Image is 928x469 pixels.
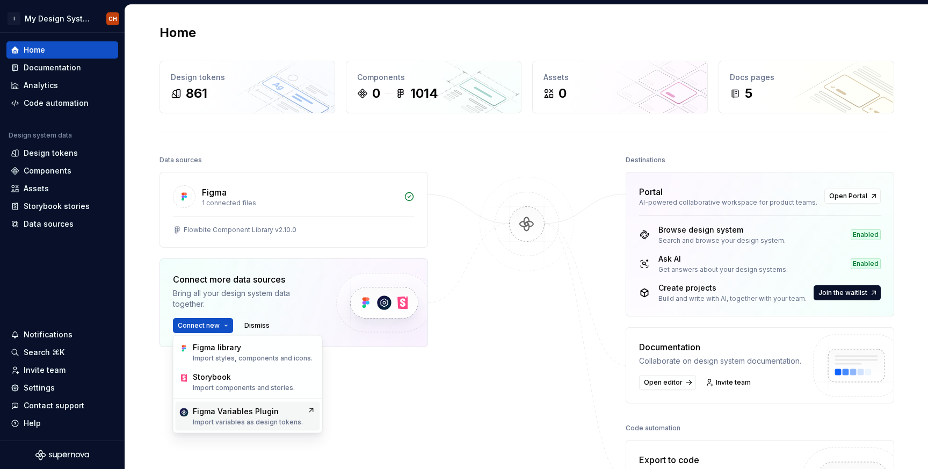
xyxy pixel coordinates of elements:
[2,7,122,30] button: IMy Design SystemCH
[814,285,881,300] button: Join the waitlist
[193,372,231,383] div: Storybook
[24,165,71,176] div: Components
[6,344,118,361] button: Search ⌘K
[851,258,881,269] div: Enabled
[824,189,881,204] a: Open Portal
[658,236,786,245] div: Search and browse your design system.
[24,45,45,55] div: Home
[818,288,867,297] span: Join the waitlist
[829,192,867,200] span: Open Portal
[173,288,318,309] div: Bring all your design system data together.
[357,72,510,83] div: Components
[240,318,274,333] button: Dismiss
[702,375,756,390] a: Invite team
[745,85,752,102] div: 5
[173,318,233,333] button: Connect new
[639,453,797,466] div: Export to code
[24,98,89,109] div: Code automation
[244,321,270,330] span: Dismiss
[346,61,521,113] a: Components01014
[193,384,295,392] p: Import components and stories.
[171,72,324,83] div: Design tokens
[193,354,313,363] p: Import styles, components and icons.
[6,215,118,233] a: Data sources
[6,145,118,162] a: Design tokens
[639,198,818,207] div: AI-powered collaborative workspace for product teams.
[626,153,665,168] div: Destinations
[108,15,117,23] div: CH
[35,450,89,460] svg: Supernova Logo
[202,186,227,199] div: Figma
[658,283,807,293] div: Create projects
[9,131,72,140] div: Design system data
[658,265,788,274] div: Get answers about your design systems.
[644,378,683,387] span: Open editor
[372,85,380,102] div: 0
[8,12,20,25] div: I
[24,62,81,73] div: Documentation
[658,254,788,264] div: Ask AI
[24,365,66,376] div: Invite team
[193,418,303,427] p: Import variables as design tokens.
[6,326,118,343] button: Notifications
[24,400,84,411] div: Contact support
[410,85,438,102] div: 1014
[160,61,335,113] a: Design tokens861
[543,72,697,83] div: Assets
[6,41,118,59] a: Home
[193,406,279,417] div: Figma Variables Plugin
[184,226,296,234] div: Flowbite Component Library v2.10.0
[851,229,881,240] div: Enabled
[24,201,90,212] div: Storybook stories
[639,341,801,353] div: Documentation
[160,24,196,41] h2: Home
[626,421,680,436] div: Code automation
[716,378,751,387] span: Invite team
[6,162,118,179] a: Components
[25,13,93,24] div: My Design System
[532,61,708,113] a: Assets0
[6,95,118,112] a: Code automation
[24,347,64,358] div: Search ⌘K
[160,172,428,248] a: Figma1 connected filesFlowbite Component Library v2.10.0
[6,362,118,379] a: Invite team
[24,418,41,429] div: Help
[193,342,241,353] div: Figma library
[24,219,74,229] div: Data sources
[639,185,663,198] div: Portal
[6,415,118,432] button: Help
[639,356,801,366] div: Collaborate on design system documentation.
[658,225,786,235] div: Browse design system
[6,59,118,76] a: Documentation
[6,397,118,414] button: Contact support
[24,80,58,91] div: Analytics
[24,383,55,393] div: Settings
[173,273,318,286] div: Connect more data sources
[24,148,78,158] div: Design tokens
[658,294,807,303] div: Build and write with AI, together with your team.
[730,72,883,83] div: Docs pages
[24,329,73,340] div: Notifications
[639,375,696,390] a: Open editor
[202,199,397,207] div: 1 connected files
[160,153,202,168] div: Data sources
[186,85,207,102] div: 861
[719,61,894,113] a: Docs pages5
[6,198,118,215] a: Storybook stories
[559,85,567,102] div: 0
[6,77,118,94] a: Analytics
[178,321,220,330] span: Connect new
[24,183,49,194] div: Assets
[6,180,118,197] a: Assets
[6,379,118,396] a: Settings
